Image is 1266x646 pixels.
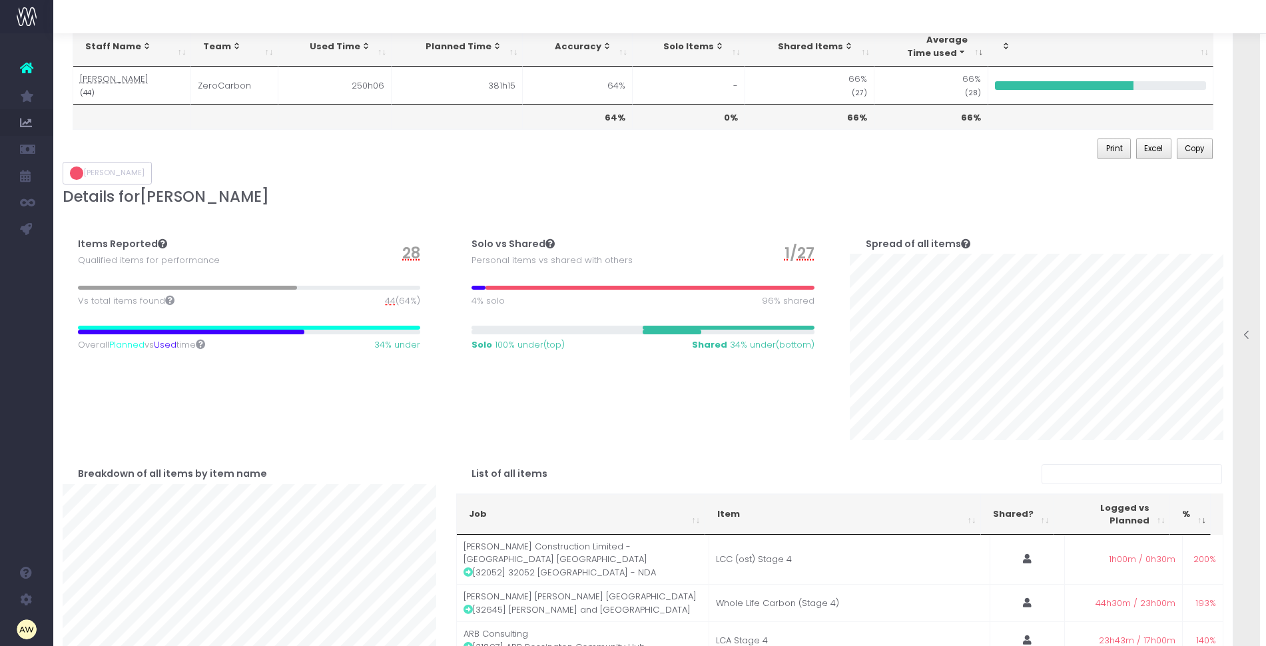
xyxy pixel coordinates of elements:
[290,40,370,53] div: Used Time
[730,338,776,352] span: 34% under
[1054,494,1170,535] th: Logged vs Planned: activate to sort column ascending
[866,238,970,250] h4: Spread of all items
[874,104,988,129] th: 66%
[472,338,492,351] strong: Solo
[472,468,547,480] h4: List of all items
[404,40,502,53] div: Planned Time
[140,188,269,206] span: [PERSON_NAME]
[692,338,727,351] strong: Shared
[988,26,1214,67] th: : activate to sort column ascending
[1106,143,1123,155] span: Print
[63,162,153,184] button: [PERSON_NAME]
[633,67,746,104] td: -
[1195,597,1216,610] span: 193%
[472,294,505,308] span: 4% solo
[472,238,555,250] h4: Solo vs Shared
[645,40,725,53] div: Solo Items
[464,627,528,641] span: ARB Consulting
[981,494,1054,535] th: Shared?: activate to sort column ascending
[17,619,37,639] img: images/default_profile_image.png
[78,468,267,480] h4: Breakdown of all items by item name
[535,40,612,53] div: Accuracy
[705,494,981,535] th: Item: activate to sort column ascending
[1144,143,1163,155] span: Excel
[191,26,278,67] th: Team: activate to sort column ascending
[633,26,746,67] th: Solo Items: activate to sort column ascending
[80,73,149,85] abbr: [PERSON_NAME]
[78,238,167,250] h4: Items Reported
[495,338,543,352] span: 100% under
[692,338,814,352] span: (bottom)
[464,603,691,617] span: [32645] [PERSON_NAME] and [GEOGRAPHIC_DATA]
[374,338,420,352] span: 34% under
[745,67,874,104] td: 66%
[745,104,874,129] th: 66%
[762,294,814,308] span: 96% shared
[797,242,814,264] span: 27
[1096,597,1175,610] span: 44h30m / 23h00m
[154,338,176,352] span: Used
[63,188,1224,206] h3: Details for
[78,294,174,308] span: Vs total items found
[73,26,191,67] th: Staff Name: activate to sort column ascending
[472,254,633,267] span: Personal items vs shared with others
[886,33,967,59] div: Average Time used
[965,86,981,98] small: (28)
[385,294,420,308] span: (64%)
[278,67,391,104] td: 250h06
[757,40,854,53] div: Shared Items
[633,104,746,129] th: 0%
[523,104,633,129] th: 64%
[402,242,420,264] span: 28
[457,494,705,535] th: Job: activate to sort column ascending
[191,67,278,104] td: ZeroCarbon
[392,26,523,67] th: Planned Time: activate to sort column ascending
[523,67,633,104] td: 64%
[785,242,814,264] span: /
[785,242,790,264] span: 1
[85,40,170,53] div: Staff Name
[709,584,990,621] td: Whole Life Carbon (Stage 4)
[472,338,565,352] span: (top)
[392,67,523,104] td: 381h15
[1193,553,1216,566] span: 200%
[464,540,703,566] span: [PERSON_NAME] Construction Limited - [GEOGRAPHIC_DATA] [GEOGRAPHIC_DATA]
[874,67,988,104] td: 66%
[1136,139,1171,160] button: Excel
[464,590,697,603] span: [PERSON_NAME] [PERSON_NAME] [GEOGRAPHIC_DATA]
[1109,553,1175,566] span: 1h00m / 0h30m
[80,86,95,98] small: (44)
[385,294,396,308] span: 44
[464,566,656,579] span: [32052] 32052 [GEOGRAPHIC_DATA] - NDA
[203,40,258,53] div: Team
[745,26,874,67] th: Shared Items: activate to sort column ascending
[78,254,220,267] span: Qualified items for performance
[523,26,633,67] th: Accuracy: activate to sort column ascending
[709,535,990,585] td: LCC (ost) Stage 4
[78,338,205,352] span: Overall vs time
[852,86,867,98] small: (27)
[1170,494,1211,535] th: %: activate to sort column ascending
[1185,143,1204,155] span: Copy
[1098,139,1131,160] button: Print
[109,338,145,352] span: Planned
[278,26,391,67] th: Used Time: activate to sort column ascending
[1177,139,1213,160] button: Copy
[874,26,988,67] th: AverageTime used: activate to sort column ascending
